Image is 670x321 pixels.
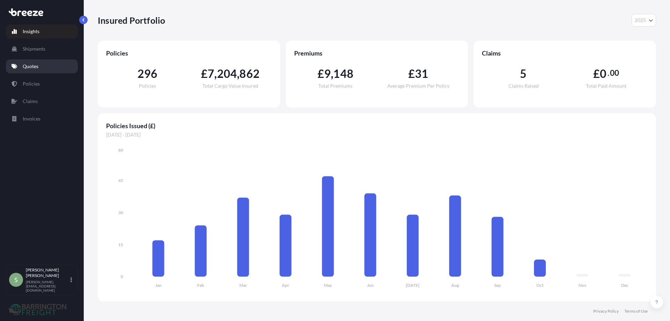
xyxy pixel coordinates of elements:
tspan: Aug [451,283,459,288]
span: 204 [217,68,237,79]
a: Terms of Use [624,308,648,314]
span: Average Premium Per Policy [387,83,449,88]
span: Total Premiums [318,83,352,88]
span: . [608,70,609,76]
p: [PERSON_NAME][EMAIL_ADDRESS][DOMAIN_NAME] [26,280,69,292]
a: Invoices [6,112,78,126]
tspan: Nov [579,283,587,288]
tspan: 45 [118,178,123,183]
p: Claims [23,98,38,105]
span: Policies [106,49,272,57]
tspan: Jun [367,283,374,288]
p: Shipments [23,45,45,52]
a: Policies [6,77,78,91]
span: 0 [600,68,606,79]
span: 148 [333,68,353,79]
span: £ [201,68,208,79]
p: Insights [23,28,39,35]
span: 862 [239,68,260,79]
span: Total Paid Amount [586,83,626,88]
tspan: 15 [118,242,123,247]
tspan: Apr [282,283,289,288]
span: 296 [137,68,158,79]
tspan: May [324,283,332,288]
p: [PERSON_NAME] [PERSON_NAME] [26,267,69,278]
span: Claims Raised [508,83,539,88]
a: Privacy Policy [593,308,619,314]
p: Insured Portfolio [98,15,165,26]
span: Policies Issued (£) [106,122,648,130]
a: Shipments [6,42,78,56]
span: Premiums [294,49,460,57]
span: 2025 [635,17,646,24]
tspan: Mar [239,283,247,288]
span: 00 [610,70,619,76]
a: Quotes [6,59,78,73]
span: , [237,68,239,79]
a: Claims [6,94,78,108]
tspan: Jan [155,283,162,288]
span: 7 [208,68,214,79]
span: 9 [324,68,331,79]
img: organization-logo [9,304,66,315]
span: £ [408,68,415,79]
tspan: [DATE] [406,283,419,288]
tspan: Sep [494,283,501,288]
p: Policies [23,80,40,87]
span: Claims [482,49,648,57]
tspan: Feb [197,283,204,288]
span: Total Cargo Value Insured [202,83,258,88]
span: , [331,68,333,79]
span: Policies [139,83,156,88]
span: £ [318,68,324,79]
tspan: Oct [536,283,544,288]
tspan: 60 [118,147,123,153]
span: £ [593,68,600,79]
span: [DATE] - [DATE] [106,131,648,138]
p: Quotes [23,63,38,70]
span: 31 [415,68,428,79]
tspan: 0 [121,274,123,279]
tspan: 30 [118,210,123,215]
p: Invoices [23,115,40,122]
a: Insights [6,24,78,38]
span: , [214,68,217,79]
span: 5 [520,68,527,79]
tspan: Dec [621,283,628,288]
span: S [14,276,18,283]
button: Year Selector [632,14,656,27]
